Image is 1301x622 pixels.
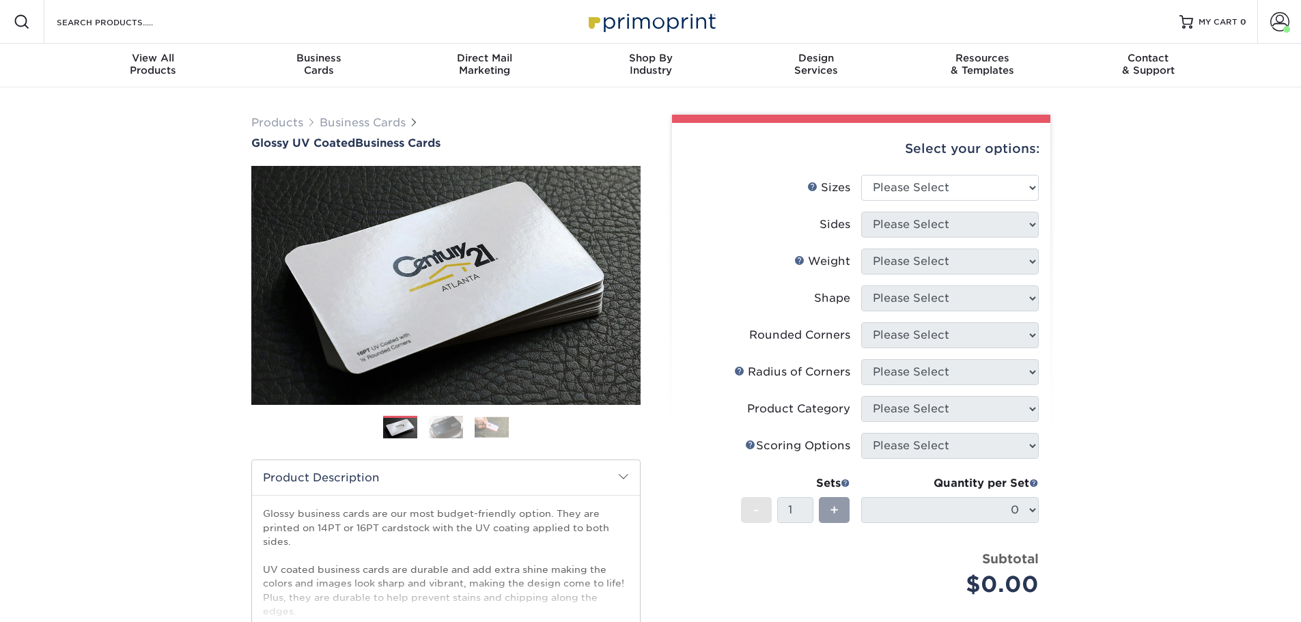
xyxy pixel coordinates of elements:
div: Weight [794,253,850,270]
a: Direct MailMarketing [402,44,568,87]
img: Business Cards 02 [429,415,463,439]
a: View AllProducts [70,44,236,87]
span: Design [733,52,899,64]
span: Direct Mail [402,52,568,64]
img: Business Cards 03 [475,416,509,438]
span: + [830,500,839,520]
a: Contact& Support [1065,44,1231,87]
a: Shop ByIndustry [568,44,733,87]
span: MY CART [1199,16,1237,28]
a: DesignServices [733,44,899,87]
input: SEARCH PRODUCTS..... [55,14,188,30]
div: Marketing [402,52,568,76]
img: Glossy UV Coated 01 [251,91,641,480]
div: Quantity per Set [861,475,1039,492]
div: Scoring Options [745,438,850,454]
div: Sets [741,475,850,492]
div: Rounded Corners [749,327,850,343]
div: Industry [568,52,733,76]
div: & Support [1065,52,1231,76]
div: $0.00 [871,568,1039,601]
div: Select your options: [683,123,1039,175]
div: Product Category [747,401,850,417]
h1: Business Cards [251,137,641,150]
span: Business [236,52,402,64]
div: Sides [820,216,850,233]
div: Products [70,52,236,76]
span: Resources [899,52,1065,64]
a: Glossy UV CoatedBusiness Cards [251,137,641,150]
div: Services [733,52,899,76]
span: Shop By [568,52,733,64]
div: Shape [814,290,850,307]
a: Business Cards [320,116,406,129]
span: - [753,500,759,520]
div: Cards [236,52,402,76]
span: View All [70,52,236,64]
div: Radius of Corners [734,364,850,380]
span: Contact [1065,52,1231,64]
div: Sizes [807,180,850,196]
strong: Subtotal [982,551,1039,566]
img: Primoprint [583,7,719,36]
img: Business Cards 01 [383,411,417,445]
a: Products [251,116,303,129]
span: 0 [1240,17,1246,27]
div: & Templates [899,52,1065,76]
a: Resources& Templates [899,44,1065,87]
a: BusinessCards [236,44,402,87]
span: Glossy UV Coated [251,137,355,150]
h2: Product Description [252,460,640,495]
